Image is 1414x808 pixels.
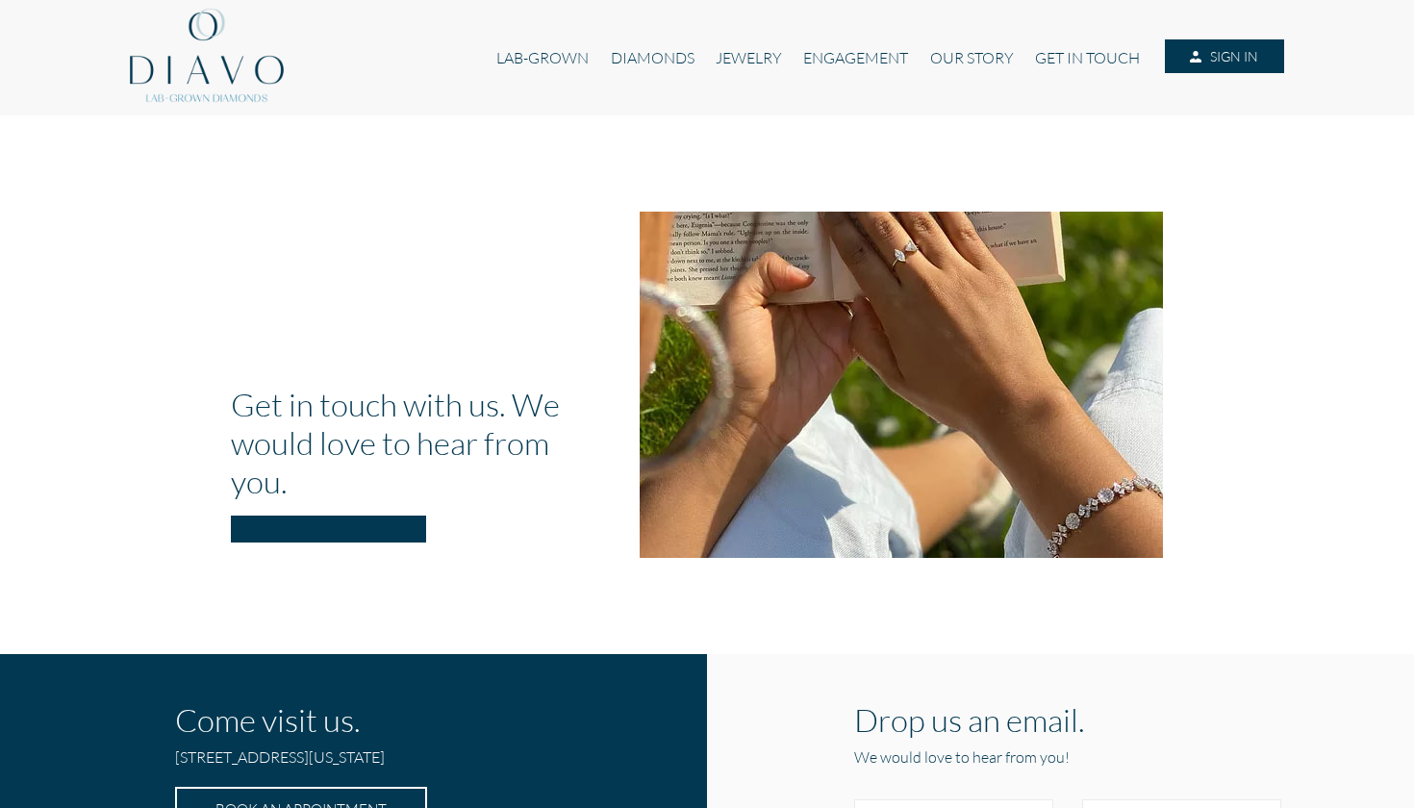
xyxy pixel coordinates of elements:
[854,700,1282,739] h1: Drop us an email.
[793,39,919,76] a: ENGAGEMENT
[231,385,611,500] h1: Get in touch with us. We would love to hear from you.
[640,212,1163,558] img: get-in-touch
[175,746,518,775] h5: [STREET_ADDRESS][US_STATE]
[705,39,793,76] a: JEWELRY
[1165,39,1284,74] a: SIGN IN
[486,39,599,76] a: LAB-GROWN
[175,700,518,739] h1: Come visit us.
[854,746,1282,768] h5: We would love to hear from you!
[600,39,705,76] a: DIAMONDS
[1024,39,1150,76] a: GET IN TOUCH
[920,39,1024,76] a: OUR STORY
